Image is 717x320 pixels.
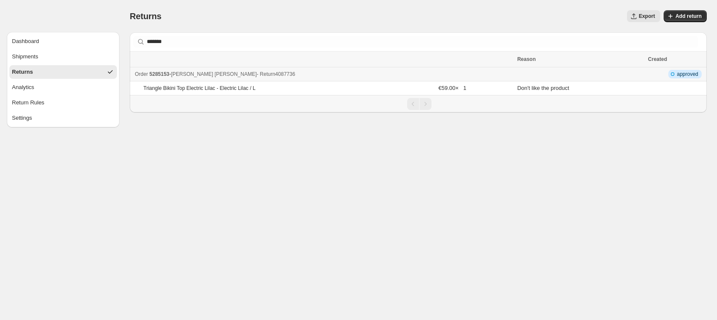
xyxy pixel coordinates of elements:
[517,56,536,62] span: Reason
[9,50,117,63] button: Shipments
[130,95,707,112] nav: Pagination
[135,70,512,78] div: -
[12,52,38,61] div: Shipments
[677,71,698,78] span: approved
[12,68,33,76] div: Returns
[171,71,257,77] span: [PERSON_NAME] [PERSON_NAME]
[12,98,44,107] div: Return Rules
[130,12,161,21] span: Returns
[149,71,169,77] span: 5285153
[135,71,148,77] span: Order
[9,111,117,125] button: Settings
[143,85,256,92] p: Triangle Bikini Top Electric Lilac - Electric Lilac / L
[438,85,466,91] span: €59.00 × 1
[627,10,660,22] button: Export
[648,56,667,62] span: Created
[12,114,32,122] div: Settings
[257,71,295,77] span: - Return 4087736
[9,35,117,48] button: Dashboard
[664,10,707,22] button: Add return
[9,81,117,94] button: Analytics
[12,37,39,46] div: Dashboard
[12,83,34,92] div: Analytics
[9,65,117,79] button: Returns
[9,96,117,110] button: Return Rules
[676,13,702,20] span: Add return
[515,81,645,95] td: Don't like the product
[639,13,655,20] span: Export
